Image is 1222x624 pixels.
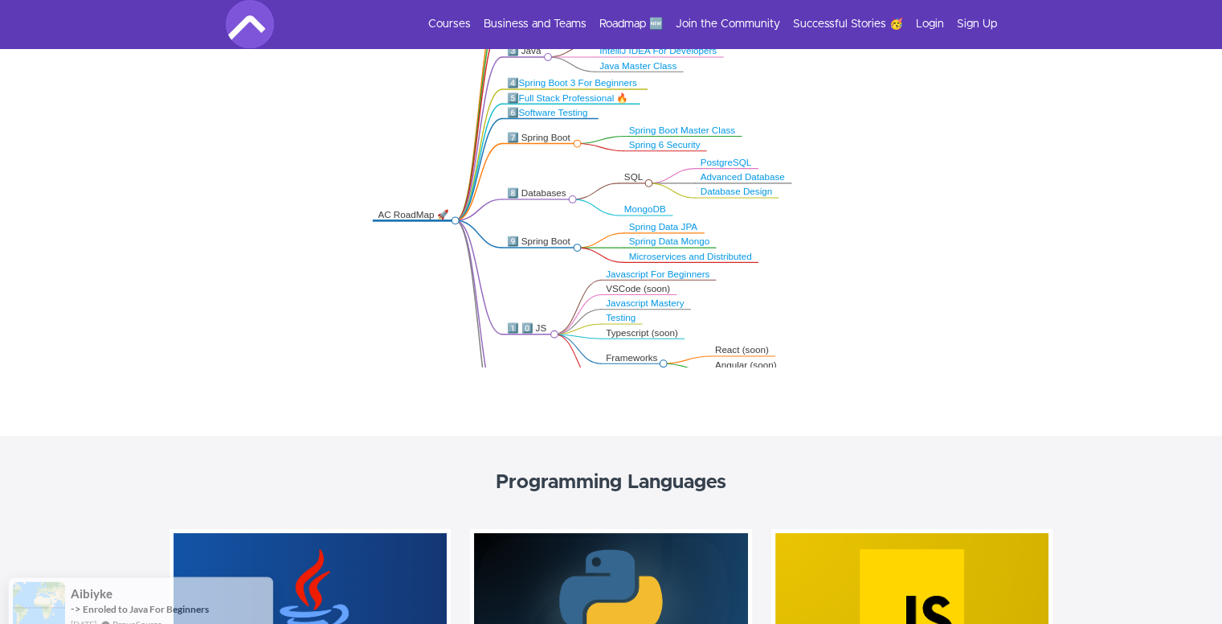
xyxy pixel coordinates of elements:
div: 7️⃣ Spring Boot [507,132,573,144]
span: Aibiyke [71,564,112,578]
a: Javascript Mastery [606,298,684,308]
a: Software Testing [518,108,587,117]
div: 9️⃣ Spring Boot [507,236,573,248]
div: Frameworks [606,352,659,364]
a: Login [916,16,944,32]
a: Database Design [701,187,773,196]
div: AC RoadMap 🚀 [378,209,450,221]
div: SQL [624,171,644,183]
a: Courses [428,16,471,32]
div: React (soon) [715,344,770,356]
span: [DATE] [71,595,96,609]
div: 6️⃣ [507,107,593,119]
div: 5️⃣ [507,92,634,105]
a: Sign Up [957,16,997,32]
div: 3️⃣ Java [507,45,543,57]
a: Spring Data Mongo [629,236,710,246]
a: IntelliJ IDEA For Developers [599,46,717,55]
a: Spring 6 Security [629,140,701,150]
a: Javascript For Beginners [606,269,709,278]
a: Business and Teams [484,16,586,32]
a: Full Stack Professional 🔥 [518,92,628,102]
a: Testing [606,313,636,322]
strong: Programming Languages [496,473,726,492]
a: Enroled to Java For Beginners [83,581,209,593]
span: -> [71,580,81,593]
div: VSCode (soon) [606,283,671,295]
div: 1️⃣ 0️⃣ JS [507,322,550,335]
a: Roadmap 🆕 [599,16,663,32]
img: provesource social proof notification image [13,559,65,611]
a: Spring Data JPA [629,222,697,232]
a: Join the Community [676,16,780,32]
div: Angular (soon) [715,359,777,372]
a: Spring Boot Master Class [629,125,735,135]
a: PostgreSQL [701,158,752,167]
a: MongoDB [624,204,666,214]
div: 4️⃣ [507,77,642,89]
div: Typescript (soon) [606,327,678,339]
a: Java Master Class [599,60,676,70]
a: Advanced Database [701,172,785,182]
a: Successful Stories 🥳 [793,16,903,32]
div: 8️⃣ Databases [507,187,568,199]
a: Microservices and Distributed [629,251,752,261]
a: Spring Boot 3 For Beginners [518,78,636,88]
a: ProveSource [112,595,162,609]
